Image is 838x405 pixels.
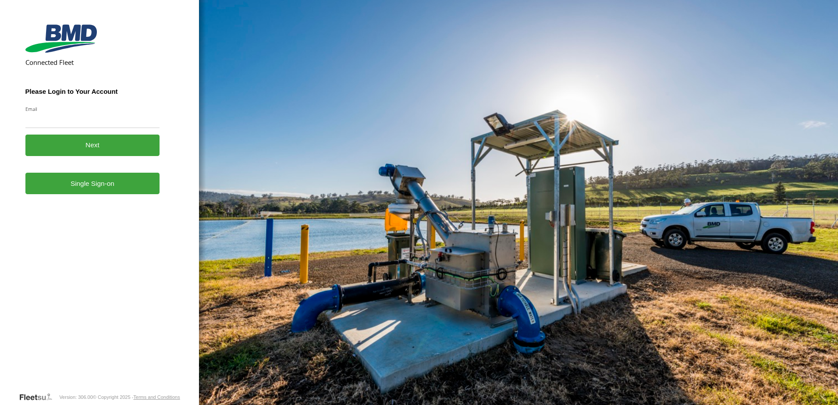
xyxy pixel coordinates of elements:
div: © Copyright 2025 - [93,394,180,400]
label: Email [25,106,160,112]
a: Single Sign-on [25,173,160,194]
button: Next [25,135,160,156]
div: Version: 306.00 [59,394,92,400]
img: BMD [25,25,97,53]
a: Terms and Conditions [133,394,180,400]
h2: Connected Fleet [25,58,160,67]
h3: Please Login to Your Account [25,88,160,95]
a: Visit our Website [19,393,59,401]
